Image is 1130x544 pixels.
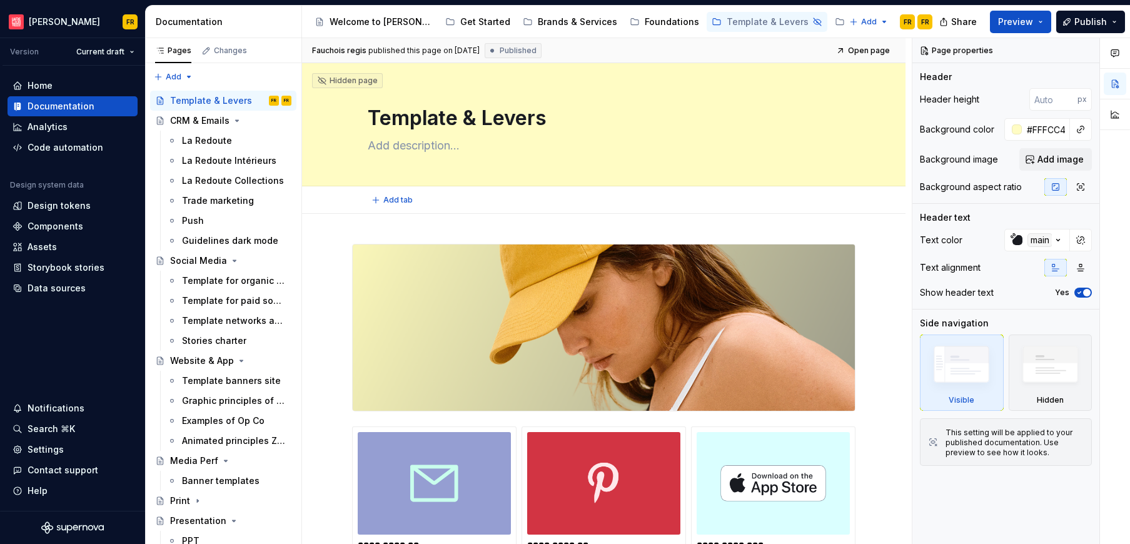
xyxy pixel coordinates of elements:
[9,14,24,29] img: f15b4b9a-d43c-4bd8-bdfb-9b20b89b7814.png
[8,237,138,257] a: Assets
[28,220,83,233] div: Components
[946,428,1084,458] div: This setting will be applied to your published documentation. Use preview to see how it looks.
[10,47,39,57] div: Version
[317,76,378,86] div: Hidden page
[8,117,138,137] a: Analytics
[150,491,296,511] a: Print
[182,415,265,427] div: Examples of Op Co
[182,234,278,247] div: Guidelines dark mode
[182,295,285,307] div: Template for paid social networks
[8,481,138,501] button: Help
[1004,229,1070,251] button: main
[500,46,537,56] span: Published
[162,191,296,211] a: Trade marketing
[182,375,281,387] div: Template banners site
[28,443,64,456] div: Settings
[383,195,413,205] span: Add tab
[155,46,191,56] div: Pages
[1077,94,1087,104] p: px
[920,71,952,83] div: Header
[933,11,985,33] button: Share
[951,16,977,28] span: Share
[162,151,296,171] a: La Redoute Intérieurs
[727,16,809,28] div: Template & Levers
[920,335,1004,411] div: Visible
[368,191,418,209] button: Add tab
[28,199,91,212] div: Design tokens
[71,43,140,61] button: Current draft
[182,154,276,167] div: La Redoute Intérieurs
[170,254,227,267] div: Social Media
[28,485,48,497] div: Help
[310,12,438,32] a: Welcome to [PERSON_NAME]
[861,17,877,27] span: Add
[8,96,138,116] a: Documentation
[990,11,1051,33] button: Preview
[460,16,510,28] div: Get Started
[1074,16,1107,28] span: Publish
[150,451,296,471] a: Media Perf
[28,282,86,295] div: Data sources
[1029,88,1077,111] input: Auto
[8,398,138,418] button: Notifications
[182,395,285,407] div: Graphic principles of Op Co
[41,521,104,534] a: Supernova Logo
[150,351,296,371] a: Website & App
[920,286,994,299] div: Show header text
[28,423,75,435] div: Search ⌘K
[1037,395,1064,405] div: Hidden
[8,460,138,480] button: Contact support
[625,12,704,32] a: Foundations
[904,17,912,27] div: FR
[162,211,296,231] a: Push
[166,72,181,82] span: Add
[1009,335,1092,411] div: Hidden
[8,138,138,158] a: Code automation
[1027,233,1052,247] div: main
[353,244,855,411] img: f3405acf-13fb-4172-8c62-e81dac66ecab.png
[162,171,296,191] a: La Redoute Collections
[920,211,971,224] div: Header text
[830,12,911,32] a: Components
[162,331,296,351] a: Stories charter
[440,12,515,32] a: Get Started
[182,315,285,327] div: Template networks animated social
[170,94,252,107] div: Template & Levers
[162,131,296,151] a: La Redoute
[645,16,699,28] div: Foundations
[920,261,981,274] div: Text alignment
[170,114,230,127] div: CRM & Emails
[1037,153,1084,166] span: Add image
[8,196,138,216] a: Design tokens
[8,258,138,278] a: Storybook stories
[150,91,296,111] a: Template & LeversFRFR
[162,371,296,391] a: Template banners site
[8,440,138,460] a: Settings
[312,46,366,56] span: Fauchois regis
[921,17,929,27] div: FR
[162,231,296,251] a: Guidelines dark mode
[28,261,104,274] div: Storybook stories
[162,391,296,411] a: Graphic principles of Op Co
[271,94,276,107] div: FR
[182,435,285,447] div: Animated principles Zsa Op Co
[920,153,998,166] div: Background image
[214,46,247,56] div: Changes
[162,271,296,291] a: Template for organic social networks
[28,100,94,113] div: Documentation
[3,8,143,35] button: [PERSON_NAME]FR
[28,141,103,154] div: Code automation
[920,234,962,246] div: Text color
[182,134,232,147] div: La Redoute
[284,94,289,107] div: FR
[920,93,979,106] div: Header height
[150,68,197,86] button: Add
[28,121,68,133] div: Analytics
[162,411,296,431] a: Examples of Op Co
[28,241,57,253] div: Assets
[150,251,296,271] a: Social Media
[182,194,254,207] div: Trade marketing
[310,9,843,34] div: Page tree
[182,275,285,287] div: Template for organic social networks
[76,47,124,57] span: Current draft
